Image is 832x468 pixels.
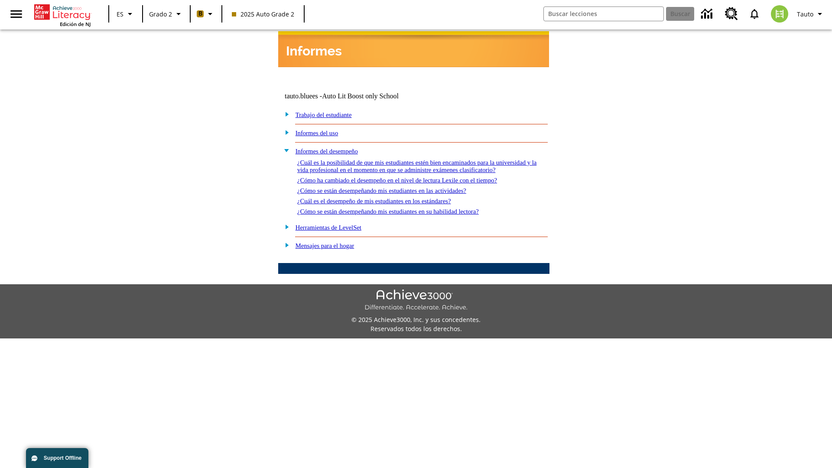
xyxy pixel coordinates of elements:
img: header [278,31,549,67]
img: avatar image [771,5,788,23]
img: plus.gif [280,110,289,118]
img: minus.gif [280,146,289,154]
a: ¿Cómo se están desempeñando mis estudiantes en las actividades? [297,187,466,194]
td: tauto.bluees - [285,92,444,100]
nobr: Auto Lit Boost only School [322,92,399,100]
button: Abrir el menú lateral [3,1,29,27]
span: ES [117,10,123,19]
a: Informes del uso [296,130,338,136]
img: plus.gif [280,223,289,231]
a: Centro de recursos, Se abrirá en una pestaña nueva. [720,2,743,26]
a: Trabajo del estudiante [296,111,352,118]
a: ¿Cuál es la posibilidad de que mis estudiantes estén bien encaminados para la universidad y la vi... [297,159,536,173]
a: ¿Cómo ha cambiado el desempeño en el nivel de lectura Lexile con el tiempo? [297,177,497,184]
div: Portada [34,3,91,27]
img: plus.gif [280,128,289,136]
button: Boost El color de la clase es anaranjado claro. Cambiar el color de la clase. [193,6,219,22]
span: Edición de NJ [60,21,91,27]
a: Mensajes para el hogar [296,242,354,249]
span: B [198,8,202,19]
a: Notificaciones [743,3,766,25]
button: Support Offline [26,448,88,468]
img: Achieve3000 Differentiate Accelerate Achieve [364,289,468,312]
a: ¿Cómo se están desempeñando mis estudiantes en su habilidad lectora? [297,208,479,215]
span: Support Offline [44,455,81,461]
img: plus.gif [280,241,289,249]
span: 2025 Auto Grade 2 [232,10,294,19]
button: Lenguaje: ES, Selecciona un idioma [112,6,140,22]
a: ¿Cuál es el desempeño de mis estudiantes en los estándares? [297,198,451,205]
a: Herramientas de LevelSet [296,224,361,231]
a: Informes del desempeño [296,148,358,155]
input: Buscar campo [544,7,663,21]
span: Tauto [797,10,813,19]
a: Centro de información [696,2,720,26]
button: Perfil/Configuración [793,6,829,22]
button: Escoja un nuevo avatar [766,3,793,25]
span: Grado 2 [149,10,172,19]
button: Grado: Grado 2, Elige un grado [146,6,187,22]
